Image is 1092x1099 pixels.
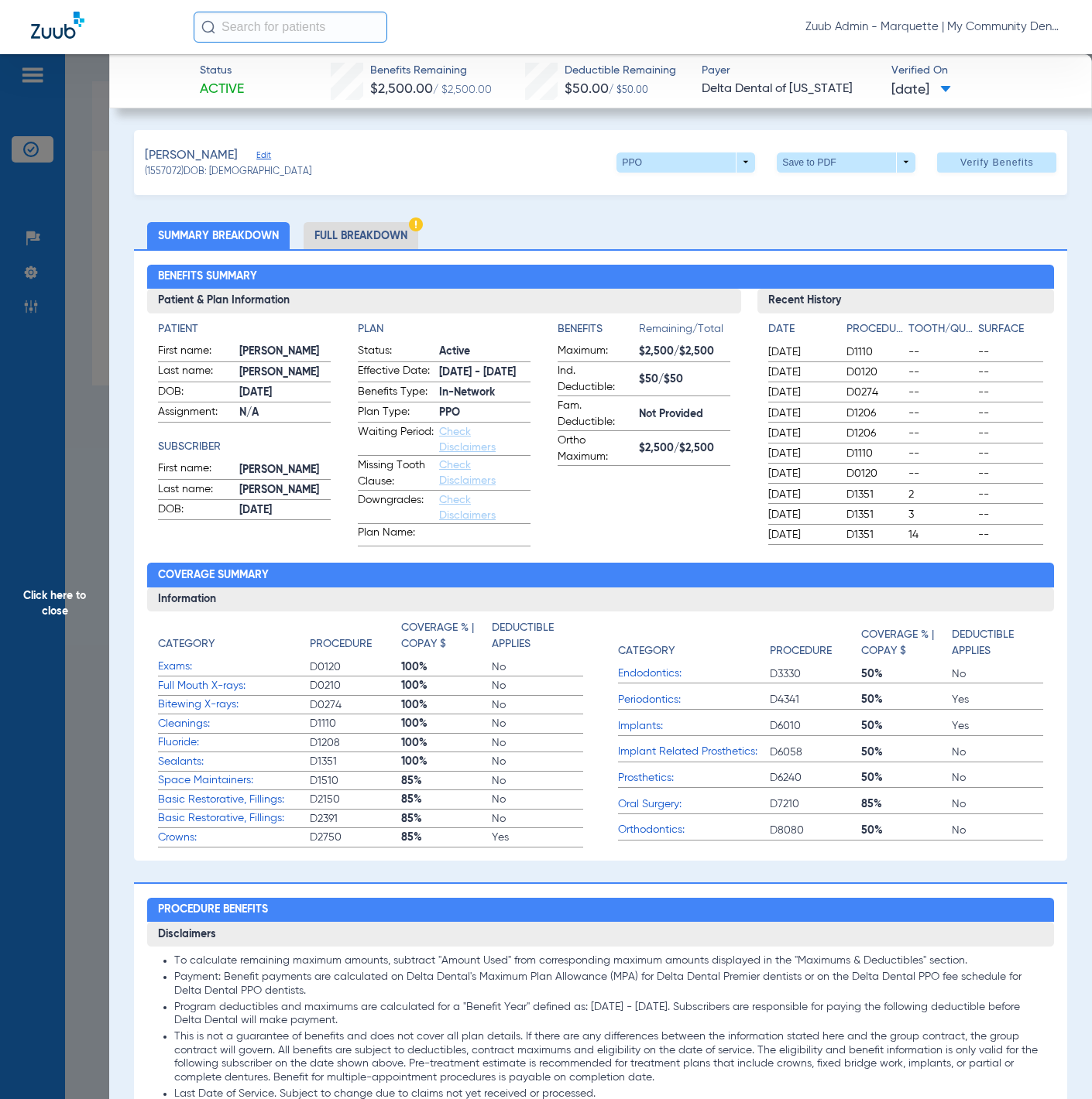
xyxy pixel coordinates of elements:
[908,446,973,461] span: --
[908,321,973,337] h4: Tooth/Quad
[147,289,740,313] h3: Patient & Plan Information
[158,754,310,770] span: Sealants:
[768,406,833,421] span: [DATE]
[401,830,492,845] span: 85%
[978,385,1042,400] span: --
[960,156,1034,169] span: Verify Benefits
[358,321,531,337] h4: Plan
[147,563,1054,587] h2: Coverage Summary
[639,371,730,388] span: $50/$50
[846,365,903,380] span: D0120
[908,426,973,441] span: --
[846,344,903,360] span: D1110
[401,659,492,675] span: 100%
[846,406,903,421] span: D1206
[439,460,496,486] a: Check Disclaimers
[147,222,290,249] li: Summary Breakdown
[908,507,973,522] span: 3
[401,735,492,751] span: 100%
[768,487,833,502] span: [DATE]
[358,404,434,423] span: Plan Type:
[200,63,244,79] span: Status
[978,321,1042,343] app-breakdown-title: Surface
[158,502,234,520] span: DOB:
[439,365,531,381] span: [DATE] - [DATE]
[158,481,234,500] span: Last name:
[770,643,832,659] h4: Procedure
[174,971,1043,998] li: Payment: Benefit payments are calculated on Delta Dental's Maximum Plan Allowance (MPA) for Delta...
[908,344,973,360] span: --
[439,426,496,453] a: Check Disclaimers
[401,773,492,789] span: 85%
[147,898,1054,923] h2: Procedure Benefits
[158,810,310,827] span: Basic Restorative, Fillings:
[768,365,833,380] span: [DATE]
[978,426,1042,441] span: --
[978,446,1042,461] span: --
[908,466,973,481] span: --
[370,82,433,96] span: $2,500.00
[639,440,730,457] span: $2,500/$2,500
[777,152,915,173] button: Save to PDF
[846,446,903,461] span: D1110
[618,822,770,838] span: Orthodontics:
[358,363,434,382] span: Effective Date:
[978,487,1042,502] span: --
[618,770,770,786] span: Prosthetics:
[978,507,1042,522] span: --
[158,343,234,361] span: First name:
[158,792,310,808] span: Basic Restorative, Fillings:
[492,620,582,658] app-breakdown-title: Deductible Applies
[558,433,634,465] span: Ortho Maximum:
[908,365,973,380] span: --
[609,86,648,95] span: / $50.00
[439,405,531,421] span: PPO
[770,823,860,838] span: D8080
[31,12,84,39] img: Zuub Logo
[304,222,418,249] li: Full Breakdown
[757,289,1054,313] h3: Recent History
[846,507,903,522] span: D1351
[158,659,310,675] span: Exams:
[158,716,310,732] span: Cleanings:
[158,636,215,652] h4: Category
[891,63,1067,79] span: Verified On
[194,12,387,43] input: Search for patients
[861,718,952,734] span: 50%
[401,792,492,807] span: 85%
[702,63,877,79] span: Payer
[861,823,952,838] span: 50%
[861,796,952,812] span: 85%
[401,620,492,658] app-breakdown-title: Coverage % | Copay $
[239,502,331,519] span: [DATE]
[952,718,1042,734] span: Yes
[770,745,860,760] span: D6058
[239,385,331,401] span: [DATE]
[239,365,331,381] span: [PERSON_NAME]
[310,659,400,675] span: D0120
[978,466,1042,481] span: --
[908,406,973,421] span: --
[174,1030,1043,1084] li: This is not a guarantee of benefits and does not cover all plan details. If there are any differe...
[358,525,434,546] span: Plan Name:
[158,439,331,455] app-breakdown-title: Subscriber
[952,796,1042,812] span: No
[861,692,952,707] span: 50%
[1015,1025,1092,1099] iframe: Chat Widget
[158,321,331,337] h4: Patient
[358,384,434,402] span: Benefits Type:
[558,343,634,361] span: Maximum:
[401,716,492,731] span: 100%
[558,363,634,395] span: Ind. Deductible:
[239,405,331,421] span: N/A
[846,426,903,441] span: D1206
[565,82,609,96] span: $50.00
[908,487,973,502] span: 2
[768,385,833,400] span: [DATE]
[952,770,1042,786] span: No
[846,321,903,337] h4: Procedure
[978,365,1042,380] span: --
[768,321,833,337] h4: Date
